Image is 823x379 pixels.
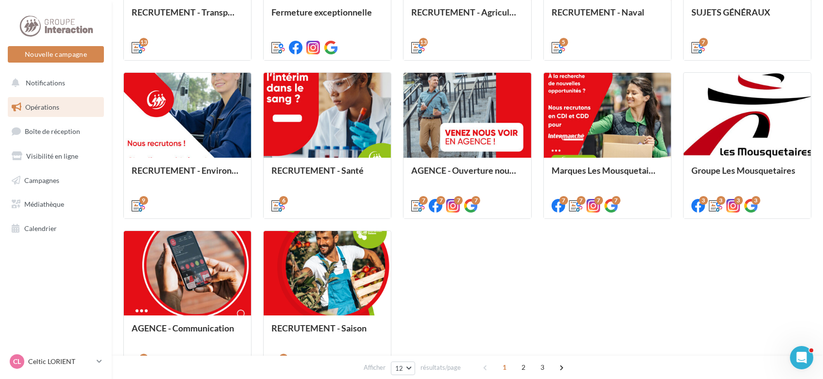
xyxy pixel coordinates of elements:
[279,354,288,363] div: 18
[395,364,403,372] span: 12
[612,196,621,205] div: 7
[26,152,78,160] span: Visibilité en ligne
[752,196,760,205] div: 3
[594,196,603,205] div: 7
[6,97,106,117] a: Opérations
[699,196,708,205] div: 3
[419,38,428,47] div: 13
[497,360,512,375] span: 1
[419,196,428,205] div: 7
[26,79,65,87] span: Notifications
[132,165,243,185] div: RECRUTEMENT - Environnement
[691,7,803,27] div: SUJETS GÉNÉRAUX
[6,73,102,93] button: Notifications
[25,127,80,135] span: Boîte de réception
[552,7,663,27] div: RECRUTEMENT - Naval
[411,165,523,185] div: AGENCE - Ouverture nouvelle agence
[28,357,93,366] p: Celtic LORIENT
[132,323,243,343] div: AGENCE - Communication
[25,103,59,111] span: Opérations
[437,196,445,205] div: 7
[6,121,106,142] a: Boîte de réception
[6,170,106,191] a: Campagnes
[6,194,106,214] a: Médiathèque
[516,360,531,375] span: 2
[535,360,550,375] span: 3
[559,196,568,205] div: 7
[717,196,725,205] div: 3
[24,224,57,232] span: Calendrier
[420,363,461,372] span: résultats/page
[364,363,386,372] span: Afficher
[790,346,813,369] iframe: Intercom live chat
[279,196,288,205] div: 6
[411,7,523,27] div: RECRUTEMENT - Agriculture / Espaces verts
[271,165,383,185] div: RECRUTEMENT - Santé
[691,165,803,185] div: Groupe Les Mousquetaires
[552,165,663,185] div: Marques Les Mousquetaires
[139,354,148,363] div: 2
[24,176,59,184] span: Campagnes
[577,196,586,205] div: 7
[139,38,148,47] div: 13
[6,218,106,239] a: Calendrier
[559,38,568,47] div: 5
[271,323,383,343] div: RECRUTEMENT - Saison
[699,38,708,47] div: 7
[139,196,148,205] div: 9
[132,7,243,27] div: RECRUTEMENT - Transport
[734,196,743,205] div: 3
[391,362,416,375] button: 12
[6,146,106,166] a: Visibilité en ligne
[454,196,463,205] div: 7
[471,196,480,205] div: 7
[8,46,104,63] button: Nouvelle campagne
[24,200,64,208] span: Médiathèque
[13,357,21,366] span: CL
[8,352,104,371] a: CL Celtic LORIENT
[271,7,383,27] div: Fermeture exceptionnelle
